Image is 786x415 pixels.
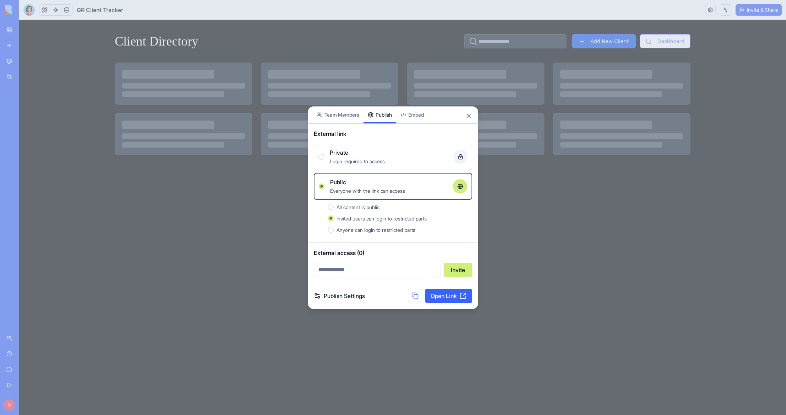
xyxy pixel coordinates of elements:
a: Publish Settings [314,292,365,300]
span: Private [330,148,348,157]
button: PublicEveryone with the link can access [319,183,324,189]
button: Add New Client [553,14,617,28]
button: Invite [444,263,472,277]
button: PrivateLogin required to access [318,154,324,160]
span: Everyone with the link can access [330,188,405,194]
button: All content is public [328,204,334,210]
span: Login required to access [330,158,385,164]
span: Public [330,178,346,186]
span: Invited users can login to restricted parts [337,216,427,222]
span: External access (0) [314,249,472,257]
span: All content is public [337,204,379,210]
span: External link [314,129,346,138]
h1: Client Directory [96,14,179,28]
button: Close [465,112,472,119]
button: Anyone can login to restricted parts [328,227,334,233]
span: Anyone can login to restricted parts [337,227,415,233]
button: Publish [364,107,396,123]
button: Team Members [312,107,364,123]
button: Invited users can login to restricted parts [328,216,334,221]
button: Embed [396,107,428,123]
a: Open Link [425,289,472,303]
button: Dashboard [621,14,671,28]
